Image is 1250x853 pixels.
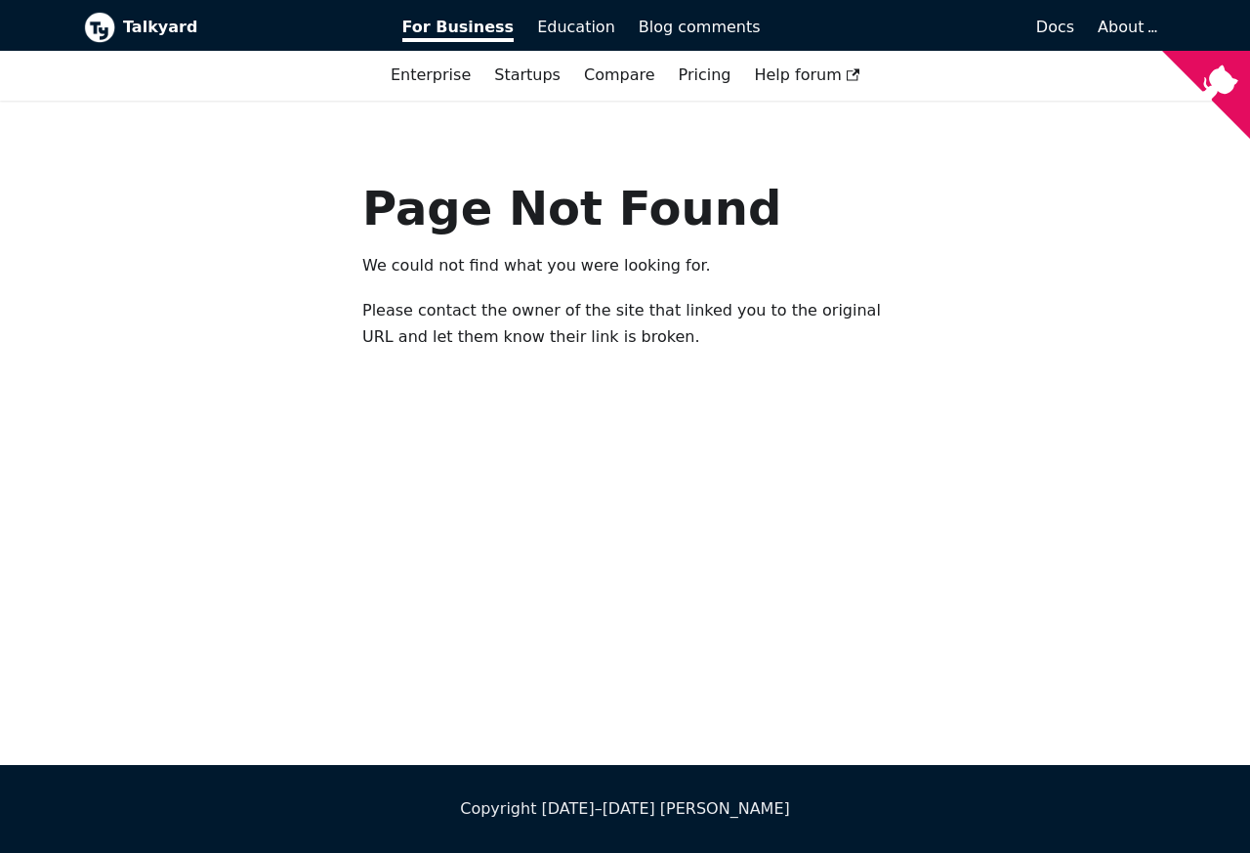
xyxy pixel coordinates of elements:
[627,11,772,44] a: Blog comments
[362,298,888,350] p: Please contact the owner of the site that linked you to the original URL and let them know their ...
[742,59,871,92] a: Help forum
[123,15,375,40] b: Talkyard
[584,65,655,84] a: Compare
[84,12,115,43] img: Talkyard logo
[1036,18,1074,36] span: Docs
[379,59,482,92] a: Enterprise
[362,179,888,237] h1: Page Not Found
[362,253,888,278] p: We could not find what you were looking for.
[667,59,743,92] a: Pricing
[482,59,572,92] a: Startups
[84,796,1166,822] div: Copyright [DATE]–[DATE] [PERSON_NAME]
[639,18,761,36] span: Blog comments
[391,11,526,44] a: For Business
[525,11,627,44] a: Education
[537,18,615,36] span: Education
[402,18,515,42] span: For Business
[772,11,1087,44] a: Docs
[754,65,859,84] span: Help forum
[1098,18,1154,36] a: About
[84,12,375,43] a: Talkyard logoTalkyard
